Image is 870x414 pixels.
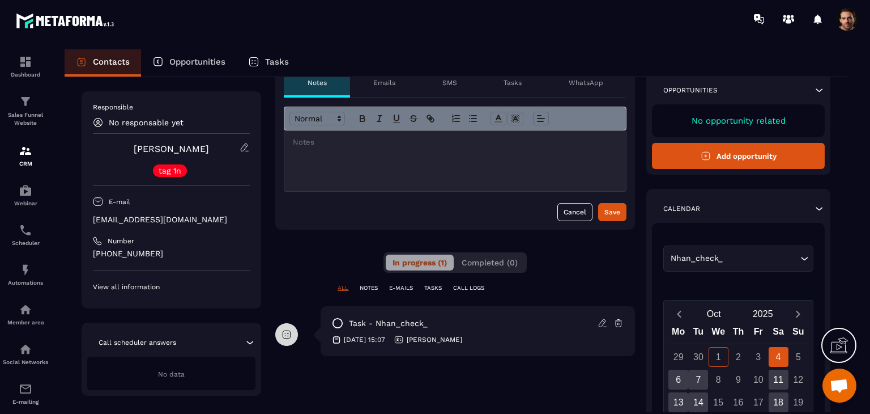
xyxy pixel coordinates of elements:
p: E-MAILS [389,284,413,292]
div: Su [788,324,808,344]
p: Emails [373,78,395,87]
span: Nhan_check_ [668,252,725,265]
div: 17 [748,392,768,412]
div: Save [604,206,620,218]
p: Scheduler [3,240,48,246]
img: social-network [19,343,32,356]
a: formationformationSales Funnel Website [3,86,48,136]
div: 3 [748,347,768,367]
p: No opportunity related [663,116,813,126]
p: WhatsApp [569,78,603,87]
div: 18 [769,392,788,412]
button: Completed (0) [455,255,524,271]
p: Social Networks [3,359,48,365]
a: schedulerschedulerScheduler [3,215,48,255]
button: Open months overlay [689,304,739,324]
img: scheduler [19,223,32,237]
input: Search for option [725,252,797,265]
a: Opportunities [141,49,237,77]
p: task - Nhan_check_ [349,318,428,329]
p: Calendar [663,204,700,213]
span: No data [158,370,185,378]
p: ALL [338,284,348,292]
a: automationsautomationsWebinar [3,175,48,215]
button: Previous month [668,306,689,322]
div: 5 [788,347,808,367]
div: Th [728,324,748,344]
p: Opportunities [663,86,718,95]
p: TASKS [424,284,442,292]
img: formation [19,95,32,108]
p: SMS [442,78,457,87]
div: 16 [728,392,748,412]
img: automations [19,184,32,197]
p: [EMAIL_ADDRESS][DOMAIN_NAME] [93,214,250,225]
a: formationformationCRM [3,136,48,175]
div: 9 [728,370,748,390]
p: Call scheduler answers [99,338,176,347]
div: 13 [668,392,688,412]
button: Next month [787,306,808,322]
div: 2 [728,347,748,367]
button: Add opportunity [652,143,825,169]
span: In progress (1) [393,258,447,267]
a: automationsautomationsAutomations [3,255,48,294]
p: Tasks [265,57,289,67]
p: Member area [3,319,48,326]
img: automations [19,263,32,277]
p: Opportunities [169,57,225,67]
a: social-networksocial-networkSocial Networks [3,334,48,374]
div: 8 [709,370,728,390]
div: 14 [688,392,708,412]
div: 29 [668,347,688,367]
p: Sales Funnel Website [3,111,48,127]
p: Responsible [93,103,250,112]
p: Webinar [3,200,48,206]
p: Number [108,236,134,246]
p: NOTES [360,284,378,292]
a: emailemailE-mailing [3,374,48,413]
a: Contacts [65,49,141,77]
a: [PERSON_NAME] [134,143,209,154]
p: Tasks [504,78,522,87]
p: E-mail [109,197,130,206]
div: Mo [668,324,688,344]
div: 15 [709,392,728,412]
img: email [19,382,32,396]
a: Tasks [237,49,300,77]
img: logo [16,10,118,31]
div: Tu [688,324,708,344]
div: 10 [748,370,768,390]
img: automations [19,303,32,316]
button: Cancel [557,203,592,221]
p: [PERSON_NAME] [407,335,462,344]
a: formationformationDashboard [3,47,48,86]
div: 6 [668,370,688,390]
div: 1 [709,347,728,367]
div: We [709,324,728,344]
p: tag 1n [159,167,181,175]
p: View all information [93,282,250,292]
p: [DATE] 15:07 [344,335,385,344]
div: Mở cuộc trò chuyện [822,369,856,403]
span: Completed (0) [462,258,518,267]
p: No responsable yet [109,118,184,127]
p: CALL LOGS [453,284,484,292]
p: CRM [3,160,48,167]
button: Save [598,203,626,221]
p: [PHONE_NUMBER] [93,248,250,259]
p: Notes [308,78,327,87]
img: formation [19,55,32,69]
div: 7 [688,370,708,390]
div: Search for option [663,246,813,272]
p: Dashboard [3,71,48,78]
div: 30 [688,347,708,367]
a: automationsautomationsMember area [3,294,48,334]
div: Fr [748,324,768,344]
p: Automations [3,280,48,286]
div: 4 [769,347,788,367]
button: Open years overlay [739,304,788,324]
p: Contacts [93,57,130,67]
p: E-mailing [3,399,48,405]
div: 11 [769,370,788,390]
